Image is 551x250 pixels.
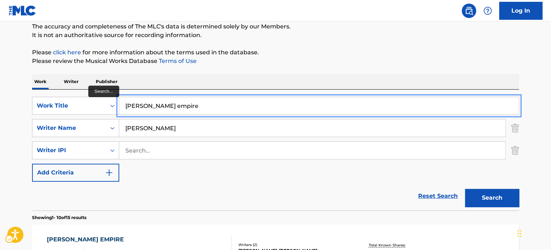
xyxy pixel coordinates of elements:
a: Terms of Use [157,58,197,64]
p: Please for more information about the terms used in the database. [32,48,519,57]
img: Delete Criterion [511,141,519,159]
img: search [465,6,473,15]
a: click here [53,49,81,56]
div: Drag [517,223,521,244]
form: Search Form [32,97,519,210]
p: Publisher [94,74,120,89]
div: Writers ( 2 ) [238,242,347,247]
p: Showing 1 - 10 of 15 results [32,214,86,221]
div: Writer Name [37,124,102,132]
a: Reset Search [415,188,461,204]
button: Search [465,189,519,207]
div: [PERSON_NAME] EMPIRE [47,235,127,244]
img: 9d2ae6d4665cec9f34b9.svg [105,168,113,177]
div: Chat Widget [515,215,551,250]
input: Search... [119,142,505,159]
input: Search... [119,97,519,114]
p: The accuracy and completeness of The MLC's data is determined solely by our Members. [32,22,519,31]
a: Log In [499,2,542,20]
button: Add Criteria [32,164,119,182]
p: Total Known Shares: [368,242,407,248]
div: Work Title [37,101,102,110]
img: Delete Criterion [511,119,519,137]
input: Search... [119,119,505,137]
img: MLC Logo [9,5,36,16]
p: It is not an authoritative source for recording information. [32,31,519,40]
p: Work [32,74,49,89]
p: Please review the Musical Works Database [32,57,519,65]
div: Writer IPI [37,146,102,155]
iframe: Hubspot Iframe [515,215,551,250]
img: help [483,6,492,15]
p: Writer [62,74,81,89]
